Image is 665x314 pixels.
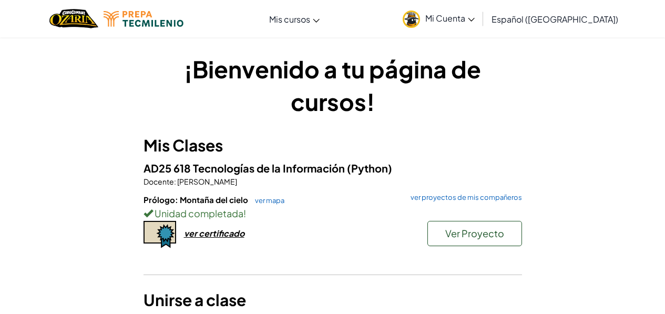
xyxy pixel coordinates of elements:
[153,207,243,219] span: Unidad completada
[144,288,522,312] h3: Unirse a clase
[49,8,98,29] a: Ozaria by CodeCombat logo
[174,177,176,186] span: :
[347,161,392,175] span: (Python)
[144,228,244,239] a: ver certificado
[427,221,522,246] button: Ver Proyecto
[250,196,284,205] a: ver mapa
[486,5,623,33] a: Español ([GEOGRAPHIC_DATA])
[397,2,480,35] a: Mi Cuenta
[144,53,522,118] h1: ¡Bienvenido a tu página de cursos!
[403,11,420,28] img: avatar
[243,207,246,219] span: !
[184,228,244,239] div: ver certificado
[445,227,504,239] span: Ver Proyecto
[144,195,250,205] span: Prólogo: Montaña del cielo
[176,177,237,186] span: [PERSON_NAME]
[264,5,325,33] a: Mis cursos
[144,161,347,175] span: AD25 618 Tecnologías de la Información
[49,8,98,29] img: Home
[144,221,176,248] img: certificate-icon.png
[425,13,475,24] span: Mi Cuenta
[405,194,522,201] a: ver proyectos de mis compañeros
[104,11,183,27] img: Tecmilenio logo
[492,14,618,25] span: Español ([GEOGRAPHIC_DATA])
[269,14,310,25] span: Mis cursos
[144,134,522,157] h3: Mis Clases
[144,177,174,186] span: Docente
